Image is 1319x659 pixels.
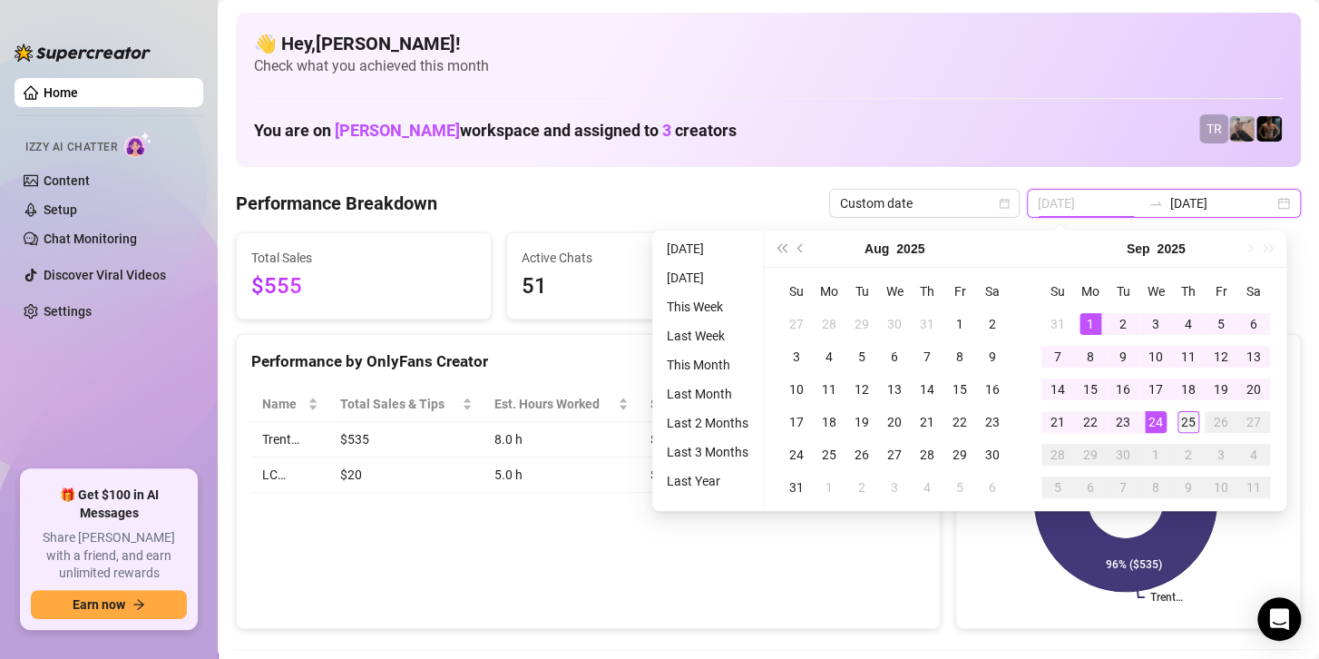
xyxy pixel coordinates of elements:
[484,422,640,457] td: 8.0 h
[780,406,813,438] td: 2025-08-17
[236,191,437,216] h4: Performance Breakdown
[845,308,878,340] td: 2025-07-29
[44,85,78,100] a: Home
[786,411,807,433] div: 17
[851,379,873,400] div: 12
[1080,346,1101,368] div: 8
[659,354,756,376] li: This Month
[1207,119,1222,139] span: TR
[982,477,1003,498] div: 6
[851,411,873,433] div: 19
[1047,379,1069,400] div: 14
[786,477,807,498] div: 31
[976,275,1009,308] th: Sa
[1107,308,1139,340] td: 2025-09-02
[813,275,845,308] th: Mo
[1237,406,1270,438] td: 2025-09-27
[1172,340,1205,373] td: 2025-09-11
[1080,477,1101,498] div: 6
[329,457,484,493] td: $20
[659,325,756,347] li: Last Week
[1139,340,1172,373] td: 2025-09-10
[813,308,845,340] td: 2025-07-28
[780,471,813,504] td: 2025-08-31
[1041,406,1074,438] td: 2025-09-21
[1172,438,1205,471] td: 2025-10-02
[1145,477,1167,498] div: 8
[262,394,304,414] span: Name
[878,438,911,471] td: 2025-08-27
[251,248,476,268] span: Total Sales
[1177,444,1199,466] div: 2
[340,394,458,414] span: Total Sales & Tips
[943,340,976,373] td: 2025-08-08
[1157,231,1185,267] button: Choose a year
[813,373,845,406] td: 2025-08-11
[916,411,938,433] div: 21
[1243,477,1265,498] div: 11
[254,121,737,141] h1: You are on workspace and assigned to creators
[813,438,845,471] td: 2025-08-25
[1229,116,1255,142] img: LC
[1205,471,1237,504] td: 2025-10-10
[1243,346,1265,368] div: 13
[982,411,1003,433] div: 23
[124,132,152,158] img: AI Chatter
[1139,308,1172,340] td: 2025-09-03
[1237,308,1270,340] td: 2025-09-06
[659,441,756,463] li: Last 3 Months
[1112,411,1134,433] div: 23
[1145,411,1167,433] div: 24
[818,444,840,466] div: 25
[845,438,878,471] td: 2025-08-26
[911,438,943,471] td: 2025-08-28
[813,340,845,373] td: 2025-08-04
[659,412,756,434] li: Last 2 Months
[1243,444,1265,466] div: 4
[1148,196,1163,211] span: swap-right
[1177,477,1199,498] div: 9
[251,387,329,422] th: Name
[780,275,813,308] th: Su
[949,444,971,466] div: 29
[1074,308,1107,340] td: 2025-09-01
[884,411,905,433] div: 20
[982,346,1003,368] div: 9
[1205,340,1237,373] td: 2025-09-12
[818,379,840,400] div: 11
[884,346,905,368] div: 6
[1205,308,1237,340] td: 2025-09-05
[1074,406,1107,438] td: 2025-09-22
[251,349,925,374] div: Performance by OnlyFans Creator
[818,313,840,335] div: 28
[44,268,166,282] a: Discover Viral Videos
[659,383,756,405] li: Last Month
[1080,313,1101,335] div: 1
[1237,275,1270,308] th: Sa
[976,471,1009,504] td: 2025-09-06
[44,173,90,188] a: Content
[1145,313,1167,335] div: 3
[949,477,971,498] div: 5
[1127,231,1150,267] button: Choose a month
[1112,346,1134,368] div: 9
[1107,340,1139,373] td: 2025-09-09
[911,275,943,308] th: Th
[44,202,77,217] a: Setup
[845,406,878,438] td: 2025-08-19
[786,444,807,466] div: 24
[1112,313,1134,335] div: 2
[1257,597,1301,641] div: Open Intercom Messenger
[911,308,943,340] td: 2025-07-31
[1243,411,1265,433] div: 27
[771,231,791,267] button: Last year (Control + left)
[494,394,614,414] div: Est. Hours Worked
[976,308,1009,340] td: 2025-08-02
[662,121,671,140] span: 3
[1041,275,1074,308] th: Su
[659,296,756,318] li: This Week
[916,346,938,368] div: 7
[1041,438,1074,471] td: 2025-09-28
[1145,444,1167,466] div: 1
[1047,444,1069,466] div: 28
